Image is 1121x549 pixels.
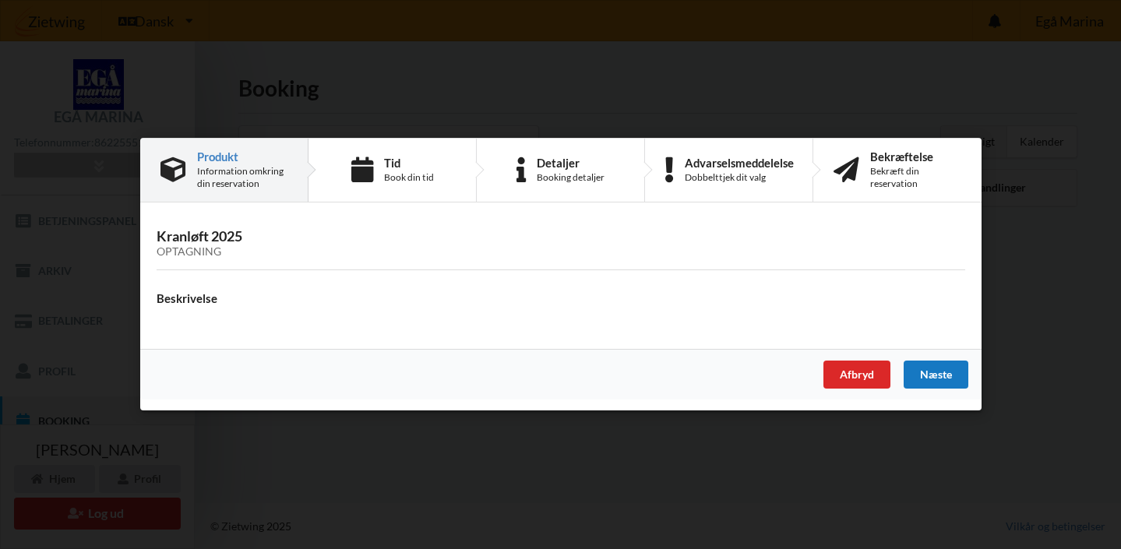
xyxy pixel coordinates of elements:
[197,150,287,163] div: Produkt
[537,157,605,169] div: Detaljer
[684,157,793,169] div: Advarselsmeddelelse
[870,165,961,190] div: Bekræft din reservation
[903,361,968,389] div: Næste
[157,291,965,306] h4: Beskrivelse
[823,361,890,389] div: Afbryd
[870,150,961,163] div: Bekræftelse
[197,165,287,190] div: Information omkring din reservation
[537,171,605,184] div: Booking detaljer
[383,171,433,184] div: Book din tid
[157,228,965,259] h3: Kranløft 2025
[684,171,793,184] div: Dobbelttjek dit valg
[383,157,433,169] div: Tid
[157,246,965,259] div: Optagning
